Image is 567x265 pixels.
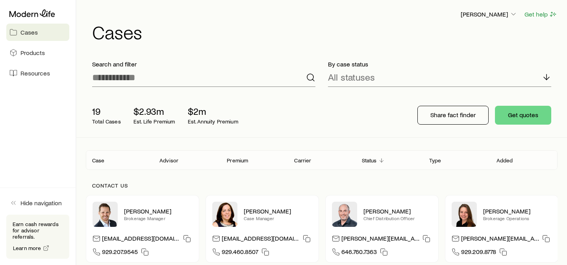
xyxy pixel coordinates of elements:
[328,60,551,68] p: By case status
[222,248,258,258] span: 929.460.8507
[6,44,69,61] a: Products
[13,221,63,240] p: Earn cash rewards for advisor referrals.
[13,245,41,251] span: Learn more
[92,157,105,164] p: Case
[461,234,539,245] p: [PERSON_NAME][EMAIL_ADDRESS][DOMAIN_NAME]
[332,202,357,227] img: Dan Pierson
[430,111,476,119] p: Share fact finder
[461,248,496,258] span: 929.209.8778
[452,202,477,227] img: Ellen Wall
[92,118,121,125] p: Total Cases
[417,106,489,125] button: Share fact finder
[328,72,375,83] p: All statuses
[102,234,180,245] p: [EMAIL_ADDRESS][DOMAIN_NAME]
[6,24,69,41] a: Cases
[92,22,558,41] h1: Cases
[93,202,118,227] img: Nick Weiler
[6,64,69,82] a: Resources
[244,215,312,221] p: Case Manager
[124,207,193,215] p: [PERSON_NAME]
[20,49,45,57] span: Products
[133,118,175,125] p: Est. Life Premium
[188,118,238,125] p: Est. Annuity Premium
[159,157,178,164] p: Advisor
[20,69,50,77] span: Resources
[222,234,300,245] p: [EMAIL_ADDRESS][DOMAIN_NAME]
[294,157,311,164] p: Carrier
[20,199,62,207] span: Hide navigation
[124,215,193,221] p: Brokerage Manager
[188,106,238,117] p: $2m
[227,157,248,164] p: Premium
[6,194,69,212] button: Hide navigation
[495,106,551,125] button: Get quotes
[461,10,517,18] p: [PERSON_NAME]
[362,157,377,164] p: Status
[483,215,552,221] p: Brokerage Operations
[102,248,138,258] span: 929.207.9545
[20,28,38,36] span: Cases
[524,10,558,19] button: Get help
[6,215,69,259] div: Earn cash rewards for advisor referrals.Learn more
[133,106,175,117] p: $2.93m
[497,157,513,164] p: Added
[429,157,441,164] p: Type
[92,182,551,189] p: Contact us
[341,234,419,245] p: [PERSON_NAME][EMAIL_ADDRESS][DOMAIN_NAME]
[92,106,121,117] p: 19
[86,150,558,170] div: Client cases
[244,207,312,215] p: [PERSON_NAME]
[363,215,432,221] p: Chief Distribution Officer
[363,207,432,215] p: [PERSON_NAME]
[483,207,552,215] p: [PERSON_NAME]
[92,60,315,68] p: Search and filter
[212,202,237,227] img: Heather McKee
[341,248,377,258] span: 646.760.7363
[460,10,518,19] button: [PERSON_NAME]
